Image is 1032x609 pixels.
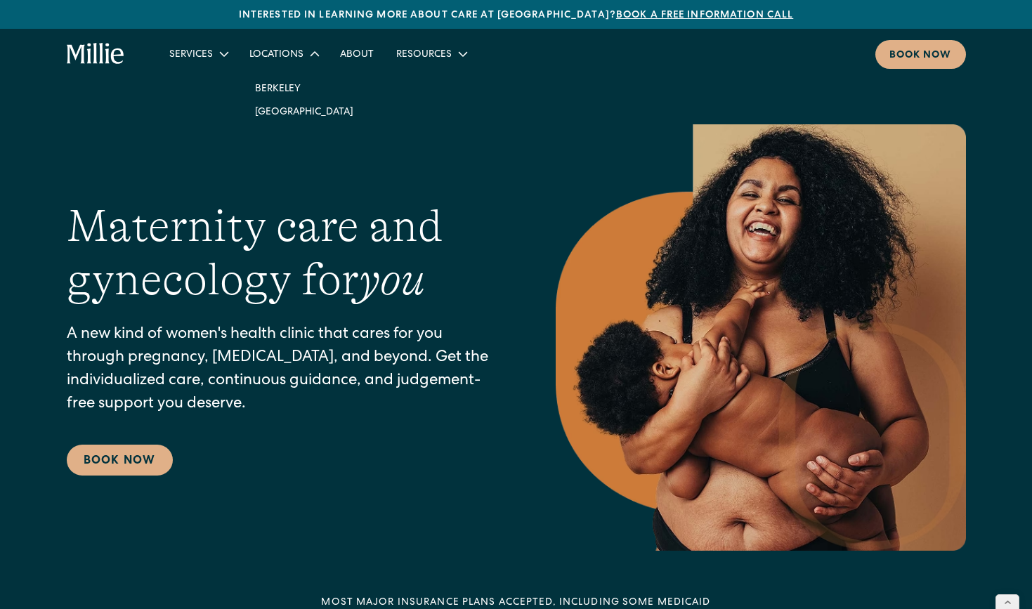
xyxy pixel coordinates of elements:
[556,124,966,551] img: Smiling mother with her baby in arms, celebrating body positivity and the nurturing bond of postp...
[396,48,452,63] div: Resources
[67,445,173,476] a: Book Now
[244,77,365,100] a: Berkeley
[616,11,793,20] a: Book a free information call
[875,40,966,69] a: Book now
[249,48,303,63] div: Locations
[329,42,385,65] a: About
[385,42,477,65] div: Resources
[67,324,499,417] p: A new kind of women's health clinic that cares for you through pregnancy, [MEDICAL_DATA], and bey...
[238,42,329,65] div: Locations
[244,100,365,123] a: [GEOGRAPHIC_DATA]
[359,254,425,305] em: you
[67,199,499,308] h1: Maternity care and gynecology for
[67,43,125,65] a: home
[169,48,213,63] div: Services
[238,65,370,134] nav: Locations
[889,48,952,63] div: Book now
[158,42,238,65] div: Services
